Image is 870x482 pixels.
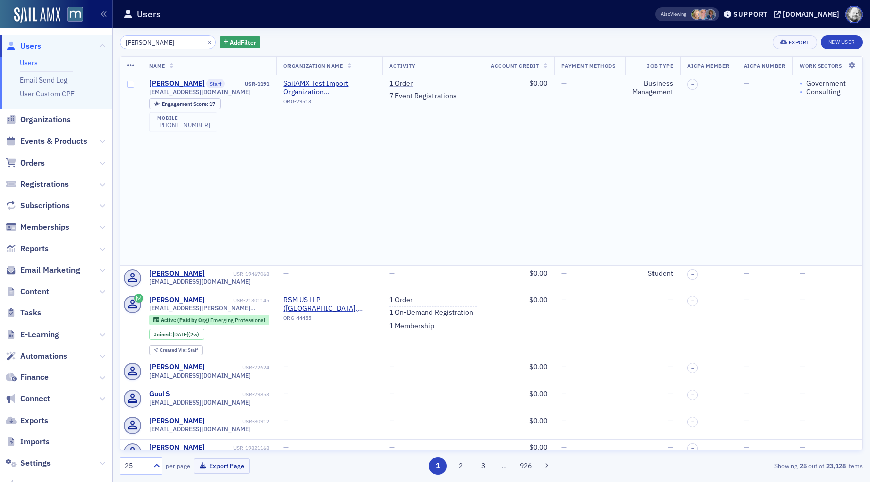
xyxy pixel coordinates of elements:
[668,389,673,398] span: —
[149,315,270,325] div: Active (Paid by Org): Active (Paid by Org): Emerging Professional
[389,389,395,398] span: —
[561,78,567,88] span: —
[668,362,673,371] span: —
[20,75,67,85] a: Email Send Log
[20,265,80,276] span: Email Marketing
[20,307,41,318] span: Tasks
[389,79,413,88] a: 1 Order
[529,443,547,452] span: $0.00
[800,88,803,97] span: •
[283,62,343,69] span: Organization Name
[149,425,251,433] span: [EMAIL_ADDRESS][DOMAIN_NAME]
[6,307,41,318] a: Tasks
[283,98,375,108] div: ORG-79513
[6,179,69,190] a: Registrations
[668,295,673,304] span: —
[691,271,694,277] span: –
[6,436,50,447] a: Imports
[632,79,673,97] div: Business Management
[149,345,203,356] div: Created Via: Staff
[120,35,216,49] input: Search…
[20,415,48,426] span: Exports
[6,157,45,169] a: Orders
[173,331,199,338] div: (2w)
[561,443,567,452] span: —
[149,443,205,452] div: [PERSON_NAME]
[230,38,256,47] span: Add Filter
[283,79,375,97] span: SailAMX Test Import Organization (Towson, MD)
[149,79,205,88] a: [PERSON_NAME]
[561,295,567,304] span: —
[206,445,269,451] div: USR-19821168
[561,416,567,425] span: —
[283,416,289,425] span: —
[6,415,48,426] a: Exports
[452,457,469,475] button: 2
[561,389,567,398] span: —
[20,222,69,233] span: Memberships
[622,461,863,470] div: Showing out of items
[20,458,51,469] span: Settings
[149,363,205,372] a: [PERSON_NAME]
[744,269,749,278] span: —
[789,40,810,45] div: Export
[497,461,512,470] span: …
[149,278,251,285] span: [EMAIL_ADDRESS][DOMAIN_NAME]
[661,11,686,18] span: Viewing
[6,286,49,297] a: Content
[137,8,161,20] h1: Users
[149,329,204,340] div: Joined: 2025-09-09 00:00:00
[800,62,842,69] span: Work Sectors
[800,416,805,425] span: —
[206,418,269,425] div: USR-80912
[389,92,457,101] a: 7 Event Registrations
[661,11,670,17] div: Also
[529,362,547,371] span: $0.00
[744,295,749,304] span: —
[162,100,209,107] span: Engagement Score :
[20,286,49,297] span: Content
[149,417,205,426] a: [PERSON_NAME]
[157,115,210,121] div: mobile
[475,457,492,475] button: 3
[647,62,673,69] span: Job Type
[821,35,863,49] a: New User
[20,436,50,447] span: Imports
[774,11,843,18] button: [DOMAIN_NAME]
[6,265,80,276] a: Email Marketing
[149,398,251,406] span: [EMAIL_ADDRESS][DOMAIN_NAME]
[687,62,729,69] span: AICPA Member
[162,101,215,107] div: 17
[800,443,805,452] span: —
[157,121,210,129] a: [PHONE_NUMBER]
[160,347,188,353] span: Created Via :
[6,222,69,233] a: Memberships
[529,416,547,425] span: $0.00
[227,81,270,87] div: USR-1191
[6,41,41,52] a: Users
[20,329,59,340] span: E-Learning
[6,458,51,469] a: Settings
[20,179,69,190] span: Registrations
[173,331,188,338] span: [DATE]
[529,295,547,304] span: $0.00
[389,62,415,69] span: Activity
[20,243,49,254] span: Reports
[206,271,269,277] div: USR-19467068
[517,457,535,475] button: 926
[149,269,205,278] div: [PERSON_NAME]
[283,296,375,313] a: RSM US LLP ([GEOGRAPHIC_DATA], [GEOGRAPHIC_DATA])
[800,79,803,88] span: •
[283,389,289,398] span: —
[668,416,673,425] span: —
[529,78,547,88] span: $0.00
[806,88,840,97] div: Consulting
[149,88,251,96] span: [EMAIL_ADDRESS][DOMAIN_NAME]
[6,200,70,211] a: Subscriptions
[389,296,413,305] a: 1 Order
[20,41,41,52] span: Users
[389,416,395,425] span: —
